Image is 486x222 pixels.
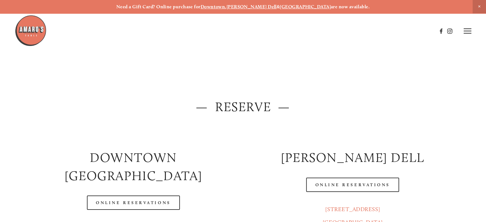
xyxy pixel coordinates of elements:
[201,4,225,10] a: Downtown
[306,178,399,192] a: Online Reservations
[225,4,226,10] strong: ,
[280,4,331,10] a: [GEOGRAPHIC_DATA]
[277,4,280,10] strong: &
[87,195,180,210] a: Online Reservations
[249,149,457,167] h2: [PERSON_NAME] DELL
[29,149,237,185] h2: Downtown [GEOGRAPHIC_DATA]
[29,98,457,116] h2: — Reserve —
[15,15,47,47] img: Amaro's Table
[116,4,201,10] strong: Need a Gift Card? Online purchase for
[227,4,277,10] a: [PERSON_NAME] Dell
[325,206,380,213] a: [STREET_ADDRESS]
[331,4,370,10] strong: are now available.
